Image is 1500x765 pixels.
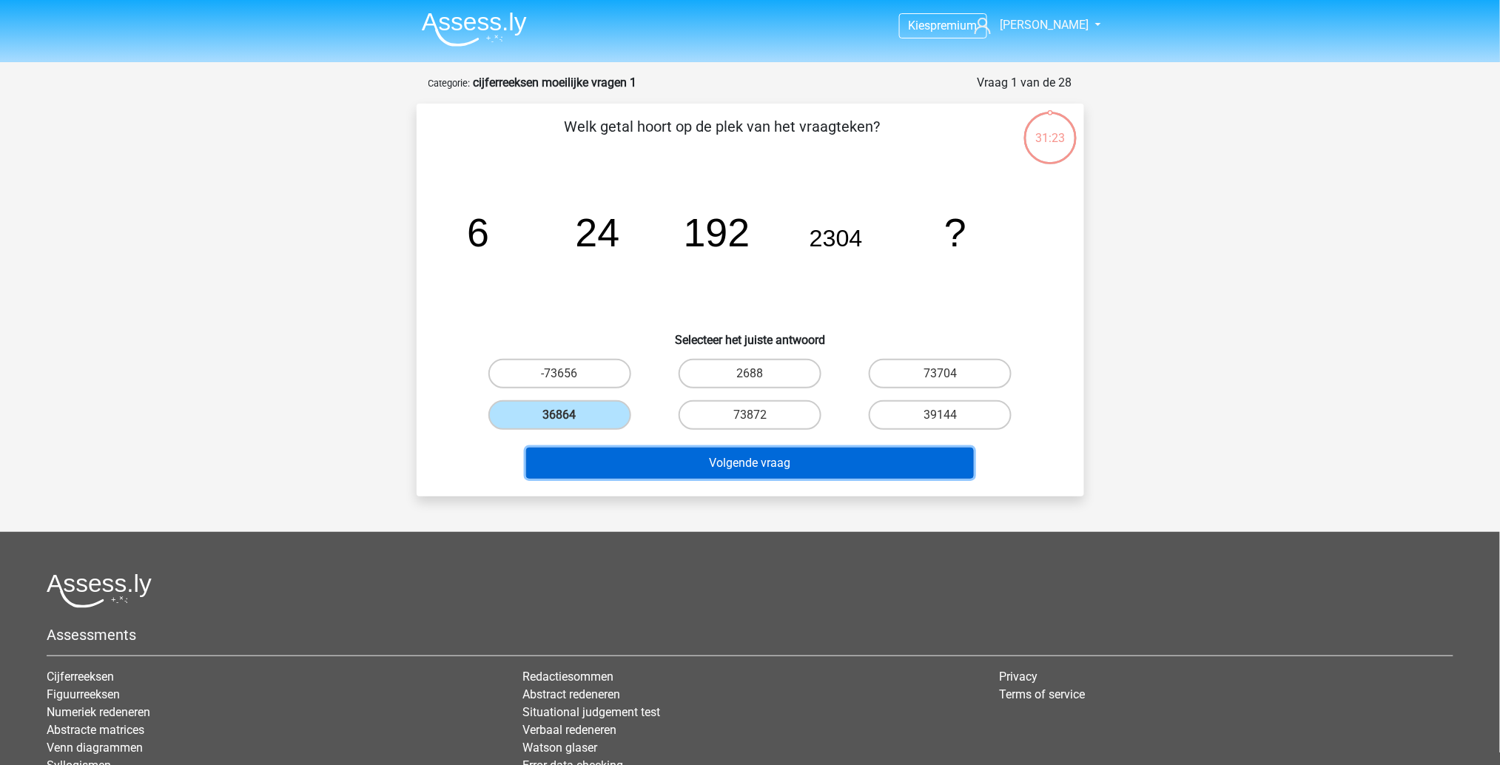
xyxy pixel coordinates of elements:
[969,16,1090,34] a: [PERSON_NAME]
[488,400,631,430] label: 36864
[523,687,621,701] a: Abstract redeneren
[422,12,527,47] img: Assessly
[810,225,863,252] tspan: 2304
[679,359,821,388] label: 2688
[526,448,974,479] button: Volgende vraag
[869,359,1012,388] label: 73704
[467,210,489,255] tspan: 6
[931,18,978,33] span: premium
[47,741,143,755] a: Venn diagrammen
[999,670,1037,684] a: Privacy
[1023,110,1078,147] div: 31:23
[679,400,821,430] label: 73872
[869,400,1012,430] label: 39144
[428,78,471,89] small: Categorie:
[440,115,1005,160] p: Welk getal hoort op de plek van het vraagteken?
[47,670,114,684] a: Cijferreeksen
[474,75,637,90] strong: cijferreeksen moeilijke vragen 1
[1000,18,1089,32] span: [PERSON_NAME]
[523,741,598,755] a: Watson glaser
[47,573,152,608] img: Assessly logo
[944,210,966,255] tspan: ?
[523,670,614,684] a: Redactiesommen
[999,687,1085,701] a: Terms of service
[488,359,631,388] label: -73656
[47,705,150,719] a: Numeriek redeneren
[978,74,1072,92] div: Vraag 1 van de 28
[683,210,750,255] tspan: 192
[47,723,144,737] a: Abstracte matrices
[440,321,1060,347] h6: Selecteer het juiste antwoord
[575,210,619,255] tspan: 24
[47,687,120,701] a: Figuurreeksen
[900,16,986,36] a: Kiespremium
[523,705,661,719] a: Situational judgement test
[47,626,1453,644] h5: Assessments
[909,18,931,33] span: Kies
[523,723,617,737] a: Verbaal redeneren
